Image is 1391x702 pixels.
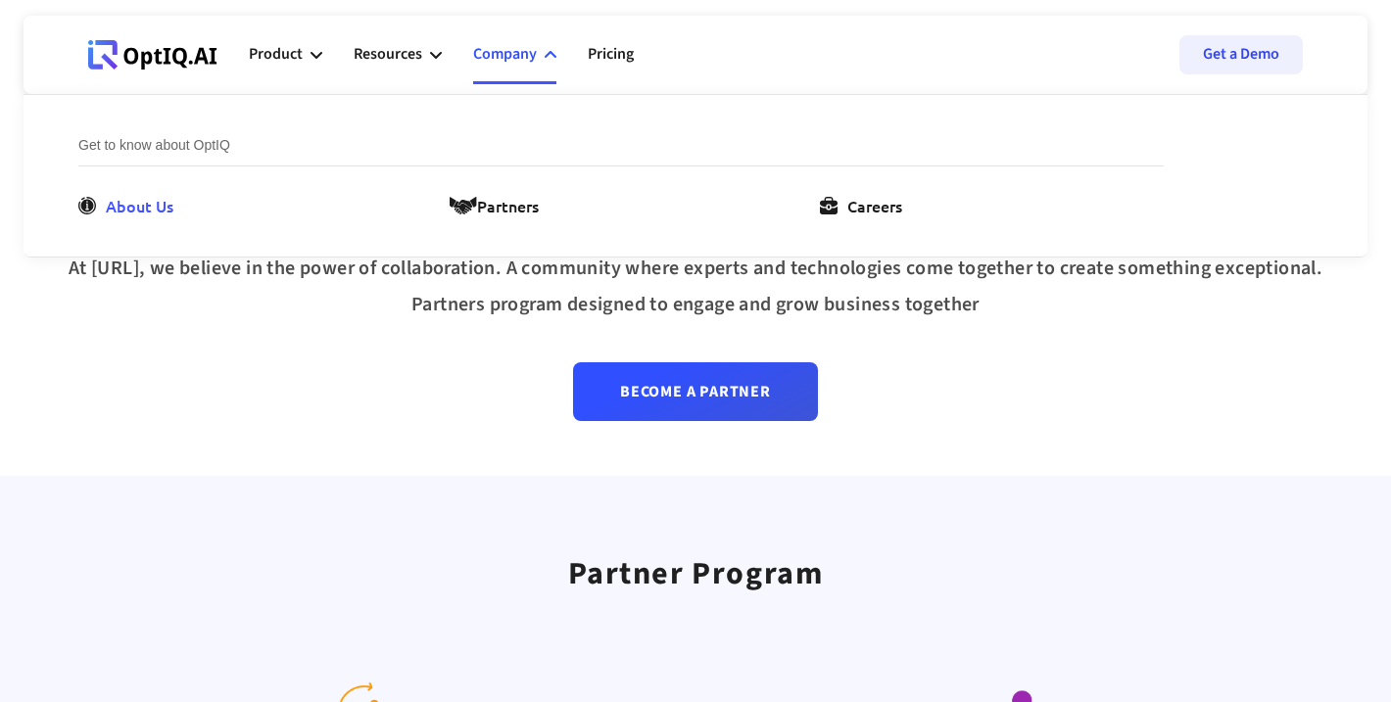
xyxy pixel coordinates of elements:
div: Webflow Homepage [88,69,89,70]
div: Product [249,41,303,68]
div: Resources [354,25,442,84]
nav: Company [24,94,1367,257]
a: Get a Demo [1179,35,1303,74]
div: Partner Program [568,546,824,603]
div: Get to know about OptIQ [78,134,1164,166]
div: Resources [354,41,422,68]
a: Webflow Homepage [88,25,217,84]
div: About Us [106,194,173,217]
a: Careers [820,194,910,217]
div: Careers [847,194,902,217]
div: Product [249,25,322,84]
a: About Us [78,194,181,217]
div: Company [473,25,556,84]
a: Partners [450,194,547,217]
div: At [URL], we believe in the power of collaboration. A community where experts and technologies co... [33,251,1358,323]
a: Become a partner [573,362,818,421]
div: Partners [477,194,539,217]
div: Company [473,41,537,68]
a: Pricing [588,25,634,84]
